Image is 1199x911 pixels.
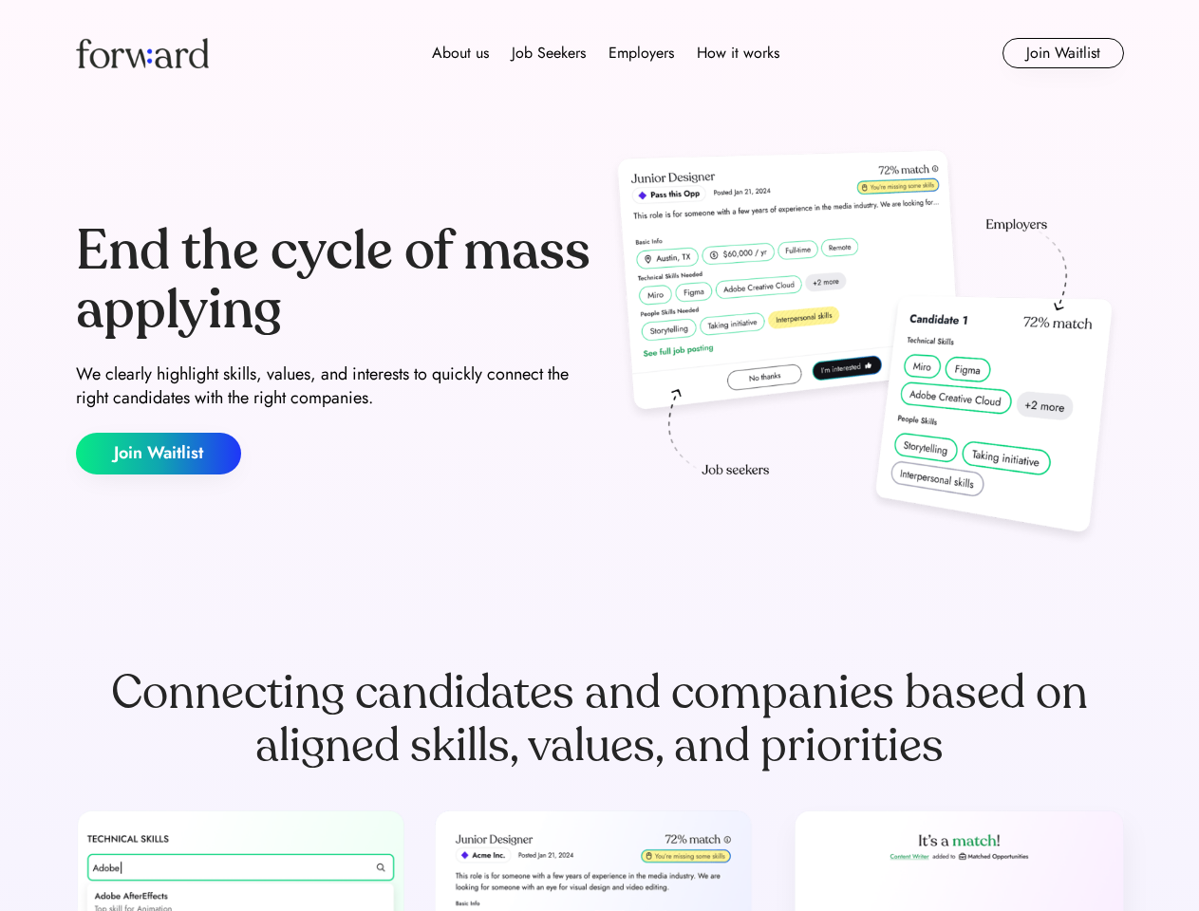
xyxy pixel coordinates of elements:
div: We clearly highlight skills, values, and interests to quickly connect the right candidates with t... [76,363,592,410]
div: Job Seekers [512,42,586,65]
div: How it works [697,42,779,65]
div: About us [432,42,489,65]
div: End the cycle of mass applying [76,222,592,339]
img: Forward logo [76,38,209,68]
button: Join Waitlist [1002,38,1124,68]
div: Connecting candidates and companies based on aligned skills, values, and priorities [76,666,1124,772]
img: hero-image.png [608,144,1124,552]
button: Join Waitlist [76,433,241,474]
div: Employers [609,42,674,65]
